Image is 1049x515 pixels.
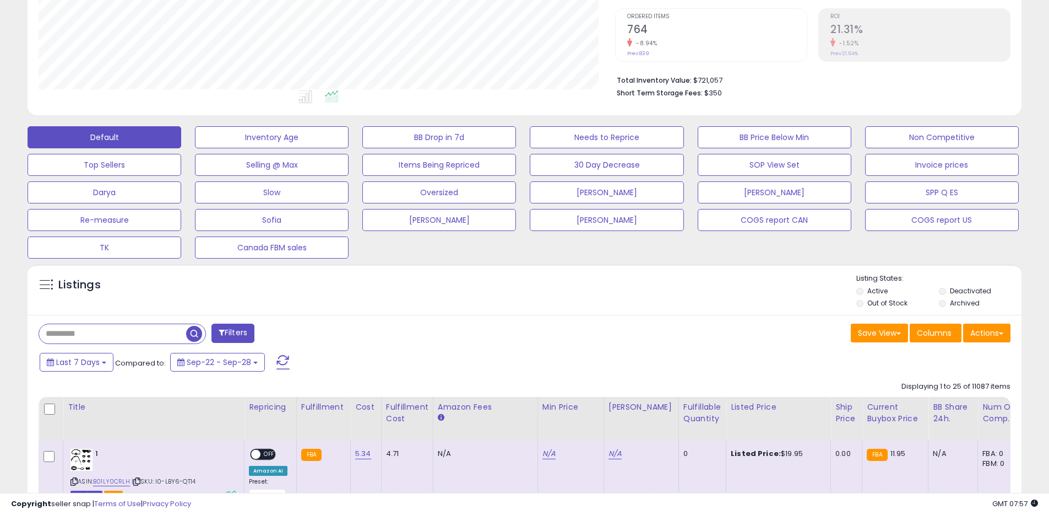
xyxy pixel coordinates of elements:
span: OFF [260,450,278,459]
button: Default [28,126,181,148]
b: 1 [95,449,229,462]
button: BB Price Below Min [698,126,851,148]
span: $350 [704,88,722,98]
h5: Listings [58,277,101,293]
small: Amazon Fees. [438,413,444,423]
button: Needs to Reprice [530,126,683,148]
button: Sep-22 - Sep-28 [170,353,265,372]
strong: Copyright [11,498,51,509]
div: 4.71 [386,449,425,459]
a: Terms of Use [94,498,141,509]
div: 0.00 [835,449,854,459]
span: Ordered Items [627,14,807,20]
div: Fulfillment Cost [386,401,428,425]
div: 0 [683,449,718,459]
button: Sofia [195,209,349,231]
label: Archived [950,298,980,308]
button: Inventory Age [195,126,349,148]
a: 5.34 [355,448,371,459]
button: COGS report CAN [698,209,851,231]
a: B01LY0CRLH [93,477,130,486]
button: TK [28,237,181,259]
li: $721,057 [617,73,1002,86]
small: Prev: 839 [627,50,649,57]
button: COGS report US [865,209,1019,231]
button: Selling @ Max [195,154,349,176]
div: Cost [355,401,377,413]
div: Min Price [542,401,599,413]
div: Amazon AI [249,466,287,476]
div: Repricing [249,401,292,413]
div: N/A [438,449,529,459]
b: Short Term Storage Fees: [617,88,703,98]
h2: 764 [627,23,807,38]
label: Deactivated [950,286,991,296]
span: 2025-10-6 07:57 GMT [992,498,1038,509]
button: Columns [910,324,961,342]
button: Invoice prices [865,154,1019,176]
button: Oversized [362,181,516,203]
small: FBA [301,449,322,461]
div: Ship Price [835,401,857,425]
button: [PERSON_NAME] [362,209,516,231]
div: $19.95 [731,449,822,459]
button: [PERSON_NAME] [530,181,683,203]
span: 11.95 [890,448,906,459]
span: Compared to: [115,358,166,368]
div: Listed Price [731,401,826,413]
div: Fulfillment [301,401,346,413]
label: Active [867,286,888,296]
button: Canada FBM sales [195,237,349,259]
div: Preset: [249,478,288,503]
div: [PERSON_NAME] [608,401,674,413]
h2: 21.31% [830,23,1010,38]
div: Current Buybox Price [867,401,923,425]
button: Top Sellers [28,154,181,176]
label: Out of Stock [867,298,907,308]
button: 30 Day Decrease [530,154,683,176]
button: Filters [211,324,254,343]
button: [PERSON_NAME] [530,209,683,231]
b: Total Inventory Value: [617,76,692,85]
p: Listing States: [856,273,1021,284]
button: [PERSON_NAME] [698,181,851,203]
button: Darya [28,181,181,203]
span: Sep-22 - Sep-28 [187,357,251,368]
a: N/A [542,448,556,459]
img: 51fCBg5VQCL._SL40_.jpg [70,449,93,471]
button: Slow [195,181,349,203]
a: Privacy Policy [143,498,191,509]
div: FBM: 0 [982,459,1019,469]
button: Items Being Repriced [362,154,516,176]
div: Title [68,401,240,413]
button: SOP View Set [698,154,851,176]
b: Listed Price: [731,448,781,459]
button: Actions [963,324,1010,342]
div: seller snap | | [11,499,191,509]
button: Re-measure [28,209,181,231]
small: -8.94% [632,39,657,47]
button: Last 7 Days [40,353,113,372]
small: FBA [867,449,887,461]
div: N/A [933,449,969,459]
span: | SKU: I0-LBY6-QT14 [132,477,195,486]
button: Non Competitive [865,126,1019,148]
div: Amazon Fees [438,401,533,413]
div: BB Share 24h. [933,401,973,425]
button: Save View [851,324,908,342]
div: ASIN: [70,449,236,499]
small: -1.52% [835,39,858,47]
div: Num of Comp. [982,401,1023,425]
div: Displaying 1 to 25 of 11087 items [901,382,1010,392]
a: N/A [608,448,622,459]
span: Last 7 Days [56,357,100,368]
span: Columns [917,328,952,339]
span: ROI [830,14,1010,20]
button: BB Drop in 7d [362,126,516,148]
div: Fulfillable Quantity [683,401,721,425]
button: SPP Q ES [865,181,1019,203]
small: Prev: 21.64% [830,50,858,57]
div: FBA: 0 [982,449,1019,459]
